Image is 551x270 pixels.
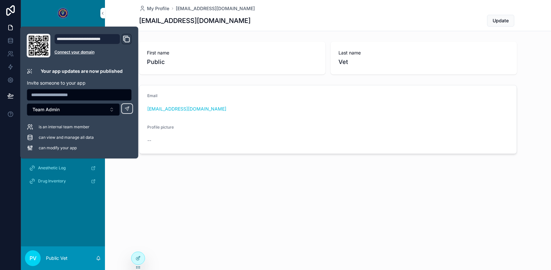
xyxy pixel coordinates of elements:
[41,68,123,74] p: Your app updates are now published
[176,5,255,12] a: [EMAIL_ADDRESS][DOMAIN_NAME]
[54,50,132,55] a: Connect your domain
[27,103,120,116] button: Select Button
[147,50,317,56] span: First name
[38,178,66,184] span: Drug Inventory
[338,50,509,56] span: Last name
[21,26,105,196] div: scrollable content
[338,57,509,67] span: Vet
[147,5,169,12] span: My Profile
[39,124,90,130] span: is an internal team member
[46,255,68,261] p: Public Vet
[38,165,66,171] span: Anesthetic Log
[487,15,514,27] button: Update
[25,162,101,174] a: Anesthetic Log
[54,34,132,57] div: Domain and Custom Link
[147,106,226,112] a: [EMAIL_ADDRESS][DOMAIN_NAME]
[32,106,60,113] span: Team Admin
[27,80,132,86] p: Invite someone to your app
[39,145,77,151] span: can modify your app
[139,16,251,25] h1: [EMAIL_ADDRESS][DOMAIN_NAME]
[139,5,169,12] a: My Profile
[493,17,509,24] span: Update
[39,135,94,140] span: can view and manage all data
[30,254,36,262] span: PV
[58,8,68,18] img: App logo
[147,137,151,144] span: --
[25,175,101,187] a: Drug Inventory
[147,93,157,98] span: Email
[147,57,317,67] span: Public
[147,125,174,130] span: Profile picture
